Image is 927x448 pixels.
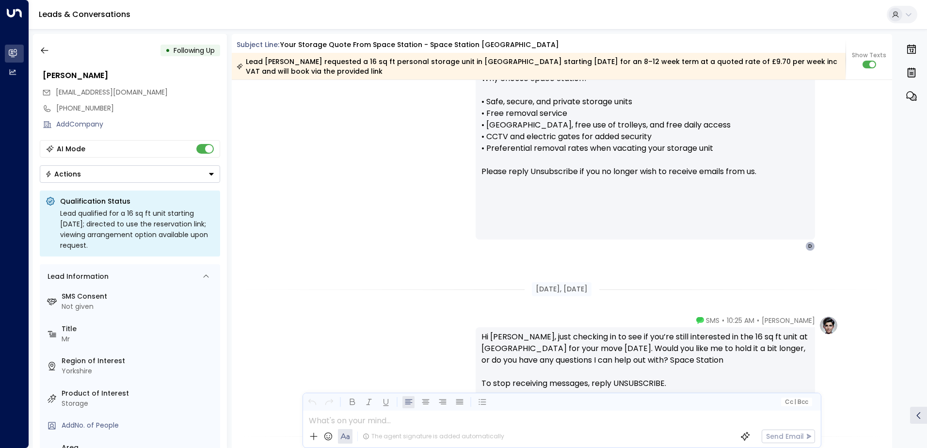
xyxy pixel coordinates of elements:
span: davidblanusha26@gmail.com [56,87,168,97]
span: 10:25 AM [727,316,754,325]
label: SMS Consent [62,291,216,302]
div: [PERSON_NAME] [43,70,220,81]
span: SMS [706,316,719,325]
span: [PERSON_NAME] [762,316,815,325]
div: Your storage quote from Space Station - Space Station [GEOGRAPHIC_DATA] [280,40,559,50]
label: Title [62,324,216,334]
span: [EMAIL_ADDRESS][DOMAIN_NAME] [56,87,168,97]
div: The agent signature is added automatically [363,432,504,441]
span: Cc Bcc [784,399,808,405]
div: Actions [45,170,81,178]
span: • [722,316,724,325]
span: • [757,316,759,325]
a: Leads & Conversations [39,9,130,20]
div: Hi [PERSON_NAME], just checking in to see if you’re still interested in the 16 sq ft unit at [GEO... [481,331,809,389]
button: Undo [306,396,318,408]
div: • [165,42,170,59]
label: Region of Interest [62,356,216,366]
p: Qualification Status [60,196,214,206]
span: Following Up [174,46,215,55]
div: Storage [62,399,216,409]
button: Cc|Bcc [781,398,812,407]
div: D [805,241,815,251]
img: profile-logo.png [819,316,838,335]
div: Yorkshire [62,366,216,376]
div: Lead Information [44,272,109,282]
span: Show Texts [852,51,886,60]
div: [PHONE_NUMBER] [56,103,220,113]
div: [DATE], [DATE] [532,282,591,296]
label: Product of Interest [62,388,216,399]
button: Actions [40,165,220,183]
div: Lead [PERSON_NAME] requested a 16 sq ft personal storage unit in [GEOGRAPHIC_DATA] starting [DATE... [237,57,840,76]
div: AddCompany [56,119,220,129]
div: Mr [62,334,216,344]
span: Subject Line: [237,40,279,49]
button: Redo [323,396,335,408]
div: Lead qualified for a 16 sq ft unit starting [DATE]; directed to use the reservation link; viewing... [60,208,214,251]
div: Button group with a nested menu [40,165,220,183]
div: AI Mode [57,144,85,154]
div: AddNo. of People [62,420,216,431]
span: | [794,399,796,405]
div: Not given [62,302,216,312]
